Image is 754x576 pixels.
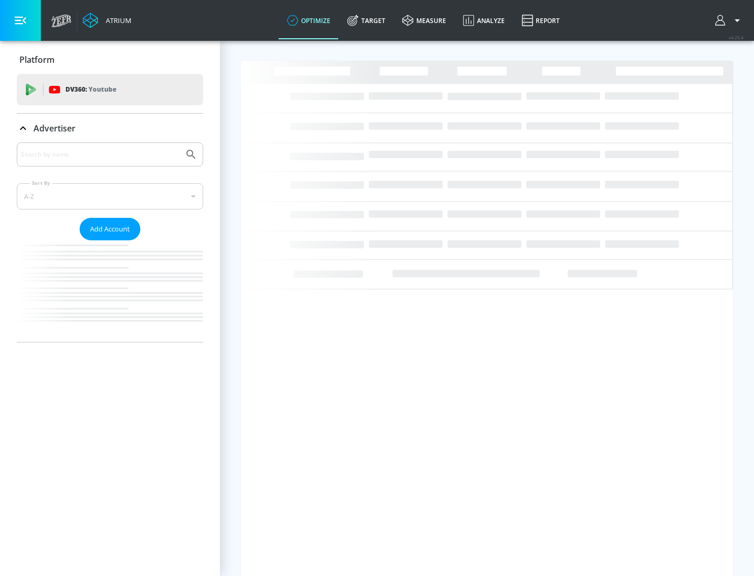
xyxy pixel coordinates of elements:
p: Platform [19,54,54,65]
label: Sort By [30,180,52,186]
button: Add Account [80,218,140,240]
div: Advertiser [17,114,203,143]
a: measure [394,2,454,39]
span: v 4.25.4 [729,35,744,40]
a: Atrium [83,13,131,28]
div: Atrium [102,16,131,25]
div: Platform [17,45,203,74]
p: DV360: [65,84,116,95]
a: Analyze [454,2,513,39]
p: Advertiser [34,123,75,134]
a: optimize [279,2,339,39]
a: Report [513,2,568,39]
span: Add Account [90,223,130,235]
div: DV360: Youtube [17,74,203,105]
a: Target [339,2,394,39]
nav: list of Advertiser [17,240,203,342]
input: Search by name [21,148,180,161]
p: Youtube [88,84,116,95]
div: Advertiser [17,142,203,342]
div: A-Z [17,183,203,209]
